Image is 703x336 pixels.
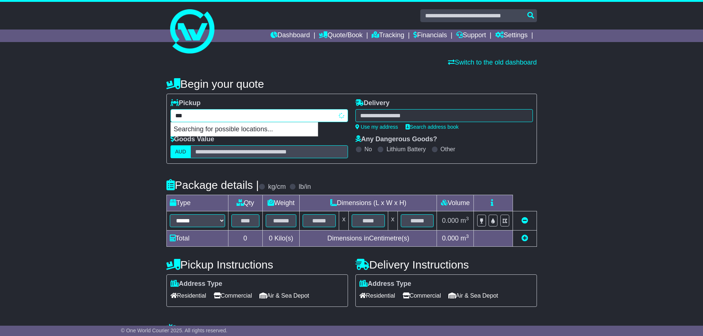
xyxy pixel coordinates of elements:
td: x [388,211,397,231]
label: Address Type [170,280,223,288]
label: Pickup [170,99,201,107]
td: Qty [228,195,262,211]
p: Searching for possible locations... [171,122,318,136]
span: 0.000 [442,235,459,242]
td: 0 [228,231,262,247]
label: Lithium Battery [386,146,426,153]
a: Dashboard [270,30,310,42]
a: Switch to the old dashboard [448,59,537,66]
td: Total [166,231,228,247]
h4: Package details | [166,179,259,191]
td: x [339,211,349,231]
sup: 3 [466,216,469,221]
h4: Begin your quote [166,78,537,90]
td: Weight [262,195,300,211]
span: Air & Sea Depot [259,290,309,301]
label: lb/in [299,183,311,191]
a: Add new item [521,235,528,242]
a: Use my address [355,124,398,130]
td: Volume [437,195,474,211]
a: Settings [495,30,528,42]
a: Support [456,30,486,42]
label: Goods Value [170,135,214,143]
typeahead: Please provide city [170,109,348,122]
label: No [365,146,372,153]
h4: Pickup Instructions [166,259,348,271]
label: Other [441,146,455,153]
td: Dimensions (L x W x H) [300,195,437,211]
span: Residential [170,290,206,301]
span: Air & Sea Depot [448,290,498,301]
h4: Delivery Instructions [355,259,537,271]
label: AUD [170,145,191,158]
label: Delivery [355,99,390,107]
td: Type [166,195,228,211]
label: Any Dangerous Goods? [355,135,437,143]
h4: Warranty & Insurance [166,323,537,336]
span: 0.000 [442,217,459,224]
label: Address Type [359,280,411,288]
a: Tracking [372,30,404,42]
span: Commercial [214,290,252,301]
span: m [461,235,469,242]
td: Kilo(s) [262,231,300,247]
span: 0 [269,235,272,242]
span: Commercial [403,290,441,301]
a: Remove this item [521,217,528,224]
span: © One World Courier 2025. All rights reserved. [121,328,228,333]
label: kg/cm [268,183,286,191]
span: m [461,217,469,224]
sup: 3 [466,233,469,239]
a: Financials [413,30,447,42]
td: Dimensions in Centimetre(s) [300,231,437,247]
span: Residential [359,290,395,301]
a: Quote/Book [319,30,362,42]
a: Search address book [406,124,459,130]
